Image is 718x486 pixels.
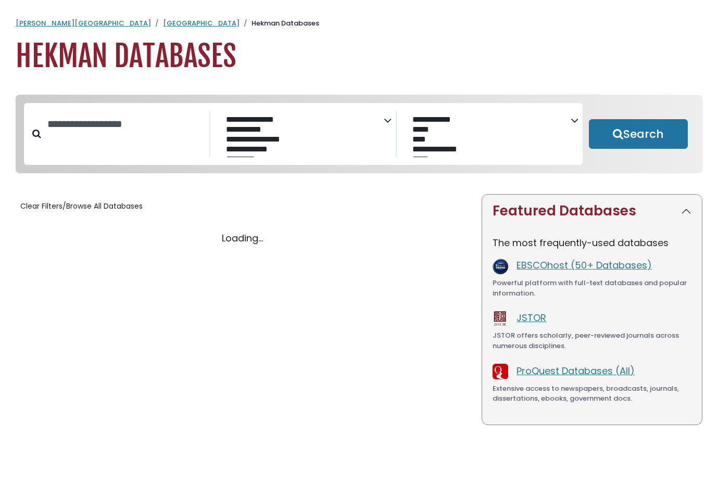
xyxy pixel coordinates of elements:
[493,330,691,351] div: JSTOR offers scholarly, peer-reviewed journals across numerous disciplines.
[517,259,652,272] a: EBSCOhost (50+ Databases)
[16,39,702,74] h1: Hekman Databases
[405,112,570,157] select: Database Vendors Filter
[16,95,702,174] nav: Search filters
[482,195,702,227] button: Featured Databases
[589,119,688,149] button: Submit for Search Results
[517,311,546,324] a: JSTOR
[16,18,702,29] nav: breadcrumb
[219,112,384,157] select: Database Subject Filter
[16,18,151,28] a: [PERSON_NAME][GEOGRAPHIC_DATA]
[493,383,691,404] div: Extensive access to newspapers, broadcasts, journals, dissertations, ebooks, government docs.
[493,236,691,250] p: The most frequently-used databases
[493,278,691,298] div: Powerful platform with full-text databases and popular information.
[16,198,147,214] button: Clear Filters/Browse All Databases
[240,18,319,29] li: Hekman Databases
[16,231,469,245] div: Loading...
[517,364,635,377] a: ProQuest Databases (All)
[163,18,240,28] a: [GEOGRAPHIC_DATA]
[41,116,209,133] input: Search database by title or keyword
